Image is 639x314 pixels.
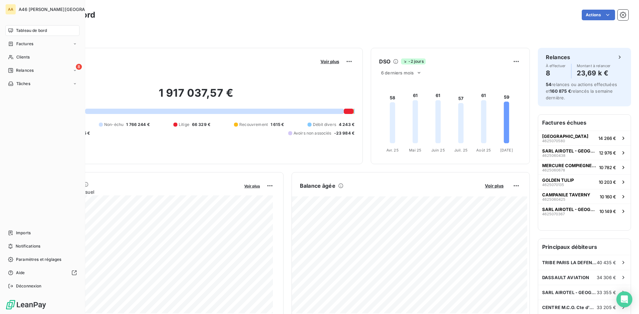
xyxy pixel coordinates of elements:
button: SARL AIROTEL - GEOGRAPHOTEL462507036710 149 € [538,204,631,218]
span: 33 205 € [597,305,616,310]
h4: 8 [546,68,566,78]
span: Montant à relancer [577,64,611,68]
span: 14 266 € [598,136,616,141]
span: Voir plus [485,183,504,188]
span: Avoirs non associés [294,130,331,136]
h6: Relances [546,53,570,61]
span: SARL AIROTEL - GEOGRAPHOTEL [542,290,597,295]
span: Voir plus [320,59,339,64]
div: AA [5,4,16,15]
button: Voir plus [242,183,262,189]
span: Aide [16,270,25,276]
span: 12 976 € [599,150,616,156]
span: Tâches [16,81,30,87]
span: À effectuer [546,64,566,68]
span: 4625070580 [542,139,565,143]
span: GOLDEN TULIP [542,177,574,183]
tspan: Avr. 25 [386,148,399,153]
tspan: [DATE] [500,148,513,153]
span: DASSAULT AVIATION [542,275,589,280]
button: CAMPANILE TAVERNY462506042510 160 € [538,189,631,204]
span: 160 875 € [550,88,571,94]
tspan: Mai 25 [409,148,421,153]
span: 10 149 € [599,209,616,214]
button: Voir plus [483,183,506,189]
span: 8 [76,64,82,70]
span: 10 203 € [599,179,616,185]
h6: DSO [379,57,390,65]
span: -2 jours [401,58,425,64]
span: Déconnexion [16,283,42,289]
span: 34 306 € [597,275,616,280]
span: TRIBE PARIS LA DEFENSE [542,260,597,265]
span: 4625070367 [542,212,565,216]
span: 4625060438 [542,154,565,157]
h6: Principaux débiteurs [538,239,631,255]
span: CAMPANILE TAVERNY [542,192,590,197]
button: Actions [582,10,615,20]
span: [GEOGRAPHIC_DATA] [542,134,588,139]
span: Paramètres et réglages [16,257,61,262]
span: 1 615 € [271,122,284,128]
button: Voir plus [319,58,341,64]
span: Notifications [16,243,40,249]
a: Aide [5,267,80,278]
span: 40 435 € [597,260,616,265]
span: Voir plus [244,184,260,188]
tspan: Juil. 25 [454,148,468,153]
button: [GEOGRAPHIC_DATA]462507058014 266 € [538,131,631,145]
span: Débit divers [313,122,336,128]
button: MERCURE COMPIEGNE - STGHC462506067810 782 € [538,160,631,174]
span: A46 [PERSON_NAME][GEOGRAPHIC_DATA] [19,7,110,12]
h6: Balance âgée [300,182,335,190]
span: 1 766 244 € [126,122,150,128]
span: Non-échu [104,122,123,128]
span: Relances [16,67,34,73]
span: MERCURE COMPIEGNE - STGHC [542,163,596,168]
span: SARL AIROTEL - GEOGRAPHOTEL [542,148,596,154]
h6: Factures échues [538,115,631,131]
span: Clients [16,54,30,60]
span: Chiffre d'affaires mensuel [38,188,240,195]
span: 4625060678 [542,168,565,172]
span: Factures [16,41,33,47]
img: Logo LeanPay [5,299,47,310]
button: GOLDEN TULIP462507013510 203 € [538,174,631,189]
span: 4 243 € [339,122,354,128]
span: CENTRE M.C.O. Cte d'Opale [542,305,597,310]
button: SARL AIROTEL - GEOGRAPHOTEL462506043812 976 € [538,145,631,160]
span: 4625070135 [542,183,564,187]
span: Recouvrement [239,122,268,128]
span: Tableau de bord [16,28,47,34]
h4: 23,69 k € [577,68,611,78]
span: 33 355 € [597,290,616,295]
span: Litige [179,122,189,128]
tspan: Juin 25 [431,148,445,153]
span: 66 329 € [192,122,210,128]
span: 54 [546,82,551,87]
span: 4625060425 [542,197,565,201]
tspan: Août 25 [476,148,491,153]
span: Imports [16,230,31,236]
span: -23 984 € [334,130,354,136]
span: SARL AIROTEL - GEOGRAPHOTEL [542,207,597,212]
div: Open Intercom Messenger [616,291,632,307]
span: 10 160 € [600,194,616,199]
span: 10 782 € [599,165,616,170]
h2: 1 917 037,57 € [38,86,354,106]
span: relances ou actions effectuées et relancés la semaine dernière. [546,82,617,100]
span: 6 derniers mois [381,70,414,75]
